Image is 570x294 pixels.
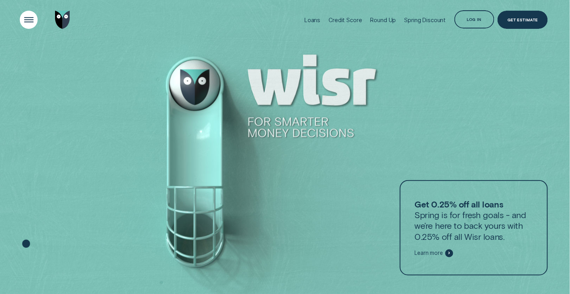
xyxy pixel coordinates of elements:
[415,250,443,256] span: Learn more
[329,17,362,23] div: Credit Score
[20,11,38,28] button: Open Menu
[55,11,70,28] img: Wisr
[454,10,494,28] button: Log in
[415,199,533,242] p: Spring is for fresh goals - and we’re here to back yours with 0.25% off all Wisr loans.
[304,17,320,23] div: Loans
[415,199,503,209] strong: Get 0.25% off all loans
[405,17,446,23] div: Spring Discount
[498,11,548,28] a: Get Estimate
[370,17,396,23] div: Round Up
[400,180,548,275] a: Get 0.25% off all loansSpring is for fresh goals - and we’re here to back yours with 0.25% off al...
